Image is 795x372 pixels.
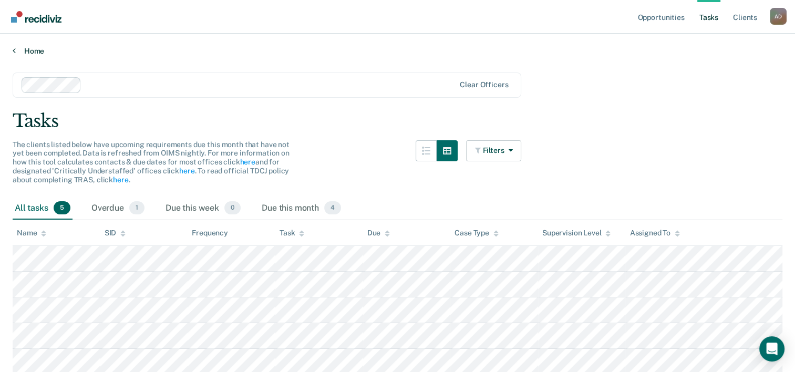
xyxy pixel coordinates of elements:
[542,229,611,237] div: Supervision Level
[629,229,679,237] div: Assigned To
[240,158,255,166] a: here
[89,197,147,220] div: Overdue1
[129,201,144,215] span: 1
[17,229,46,237] div: Name
[13,46,782,56] a: Home
[466,140,522,161] button: Filters
[280,229,304,237] div: Task
[113,175,128,184] a: here
[224,201,241,215] span: 0
[13,197,73,220] div: All tasks5
[770,8,787,25] div: A D
[759,336,784,361] div: Open Intercom Messenger
[54,201,70,215] span: 5
[105,229,126,237] div: SID
[770,8,787,25] button: Profile dropdown button
[163,197,243,220] div: Due this week0
[260,197,343,220] div: Due this month4
[460,80,508,89] div: Clear officers
[455,229,499,237] div: Case Type
[11,11,61,23] img: Recidiviz
[192,229,228,237] div: Frequency
[367,229,390,237] div: Due
[179,167,194,175] a: here
[324,201,341,215] span: 4
[13,110,782,132] div: Tasks
[13,140,290,184] span: The clients listed below have upcoming requirements due this month that have not yet been complet...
